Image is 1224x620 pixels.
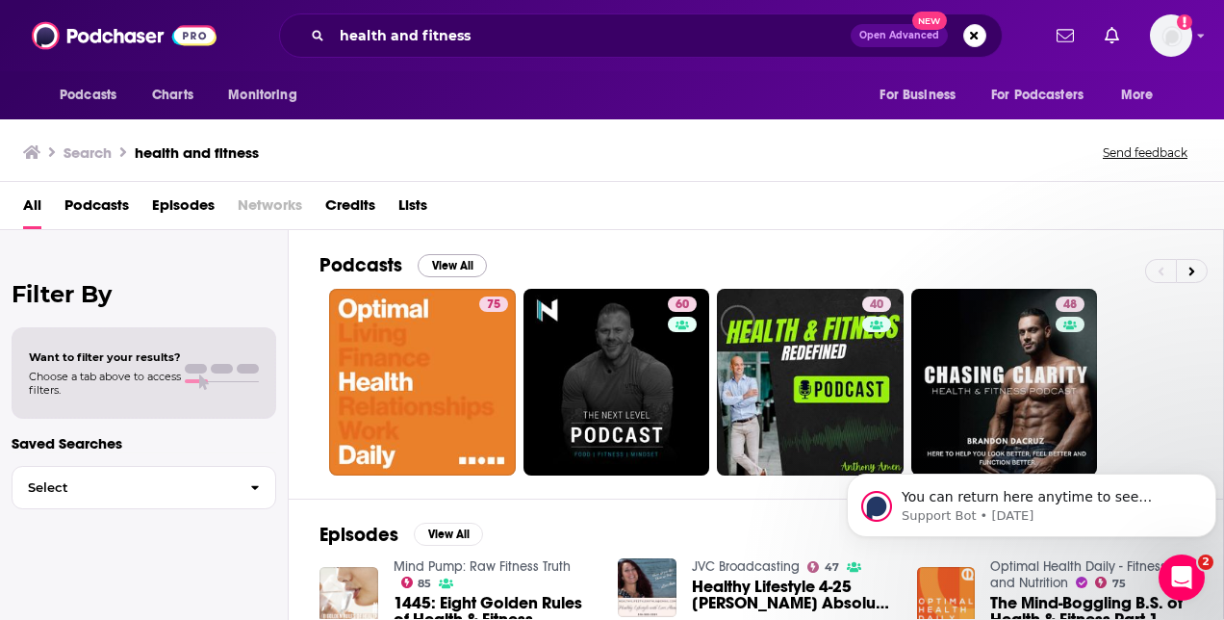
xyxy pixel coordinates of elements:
[851,24,948,47] button: Open AdvancedNew
[152,82,193,109] span: Charts
[1063,296,1077,315] span: 48
[1159,555,1205,601] iframe: Intercom live chat
[13,481,235,494] span: Select
[279,13,1003,58] div: Search podcasts, credits, & more...
[401,577,432,588] a: 85
[1097,19,1127,52] a: Show notifications dropdown
[870,296,883,315] span: 40
[319,253,487,277] a: PodcastsView All
[859,31,939,40] span: Open Advanced
[29,350,181,364] span: Want to filter your results?
[1049,19,1082,52] a: Show notifications dropdown
[12,434,276,452] p: Saved Searches
[692,579,894,611] span: Healthy Lifestyle 4-25 [PERSON_NAME] Absolute Health & Fitness MASTERING HEALTH/FITNESS AT HOME
[140,77,205,114] a: Charts
[523,289,710,476] a: 60
[228,82,296,109] span: Monitoring
[32,17,217,54] img: Podchaser - Follow, Share and Rate Podcasts
[717,289,904,476] a: 40
[319,523,398,547] h2: Episodes
[12,466,276,509] button: Select
[479,297,508,312] a: 75
[135,143,259,162] h3: health and fitness
[692,579,894,611] a: Healthy Lifestyle 4-25 Darlene Calabrese Absolute Health & Fitness MASTERING HEALTH/FITNESS AT HOME
[64,143,112,162] h3: Search
[990,558,1166,591] a: Optimal Health Daily - Fitness and Nutrition
[807,561,839,573] a: 47
[418,254,487,277] button: View All
[692,558,800,575] a: JVC Broadcasting
[319,523,483,547] a: EpisodesView All
[911,289,1098,476] a: 48
[238,190,302,229] span: Networks
[23,190,41,229] a: All
[618,558,676,617] img: Healthy Lifestyle 4-25 Darlene Calabrese Absolute Health & Fitness MASTERING HEALTH/FITNESS AT HOME
[866,77,980,114] button: open menu
[839,433,1224,568] iframe: Intercom notifications message
[912,12,947,30] span: New
[1097,144,1193,161] button: Send feedback
[46,77,141,114] button: open menu
[1198,555,1213,570] span: 2
[979,77,1111,114] button: open menu
[1150,14,1192,57] span: Logged in as Shift_2
[60,82,116,109] span: Podcasts
[394,558,571,575] a: Mind Pump: Raw Fitness Truth
[1112,580,1126,588] span: 75
[398,190,427,229] a: Lists
[862,297,891,312] a: 40
[1177,14,1192,30] svg: Add a profile image
[12,280,276,308] h2: Filter By
[991,82,1084,109] span: For Podcasters
[329,289,516,476] a: 75
[1150,14,1192,57] button: Show profile menu
[668,297,697,312] a: 60
[1121,82,1154,109] span: More
[1150,14,1192,57] img: User Profile
[29,370,181,397] span: Choose a tab above to access filters.
[1108,77,1178,114] button: open menu
[319,253,402,277] h2: Podcasts
[332,20,851,51] input: Search podcasts, credits, & more...
[418,580,431,588] span: 85
[215,77,321,114] button: open menu
[825,563,839,572] span: 47
[64,190,129,229] a: Podcasts
[1056,297,1084,312] a: 48
[152,190,215,229] a: Episodes
[880,82,956,109] span: For Business
[414,523,483,546] button: View All
[487,296,500,315] span: 75
[1095,577,1126,588] a: 75
[676,296,689,315] span: 60
[325,190,375,229] a: Credits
